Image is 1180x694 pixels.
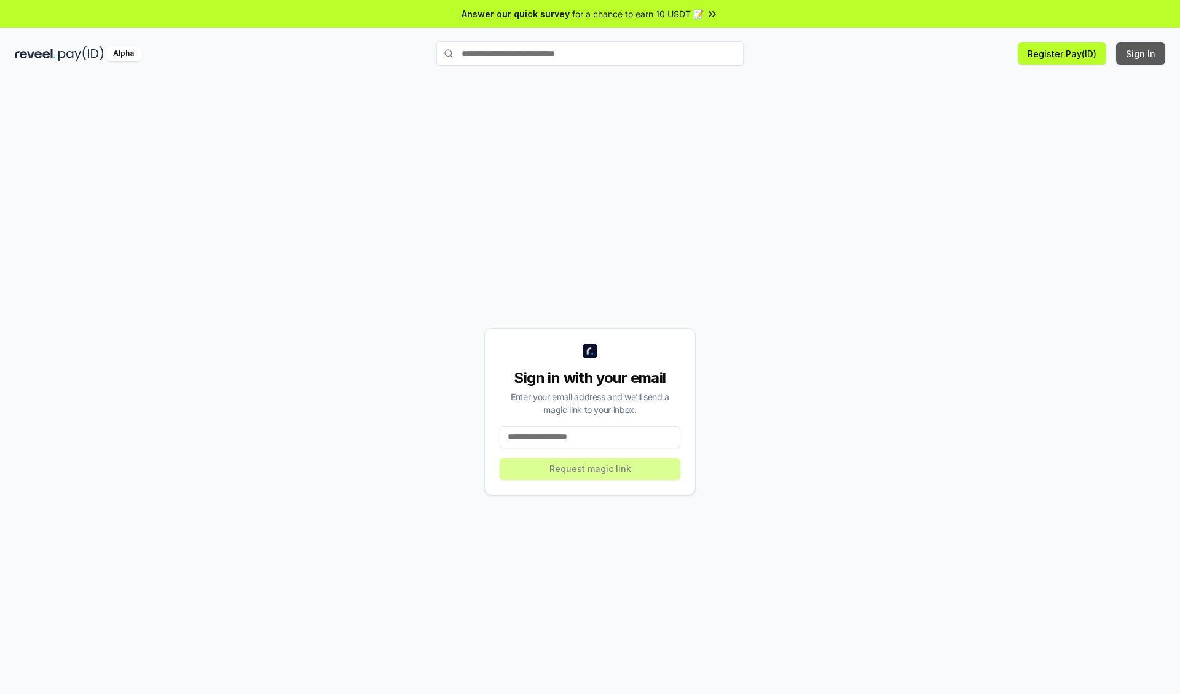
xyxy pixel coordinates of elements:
[500,390,680,416] div: Enter your email address and we’ll send a magic link to your inbox.
[15,46,56,61] img: reveel_dark
[1116,42,1165,65] button: Sign In
[58,46,104,61] img: pay_id
[1018,42,1106,65] button: Register Pay(ID)
[462,7,570,20] span: Answer our quick survey
[583,344,597,358] img: logo_small
[500,368,680,388] div: Sign in with your email
[572,7,704,20] span: for a chance to earn 10 USDT 📝
[106,46,141,61] div: Alpha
